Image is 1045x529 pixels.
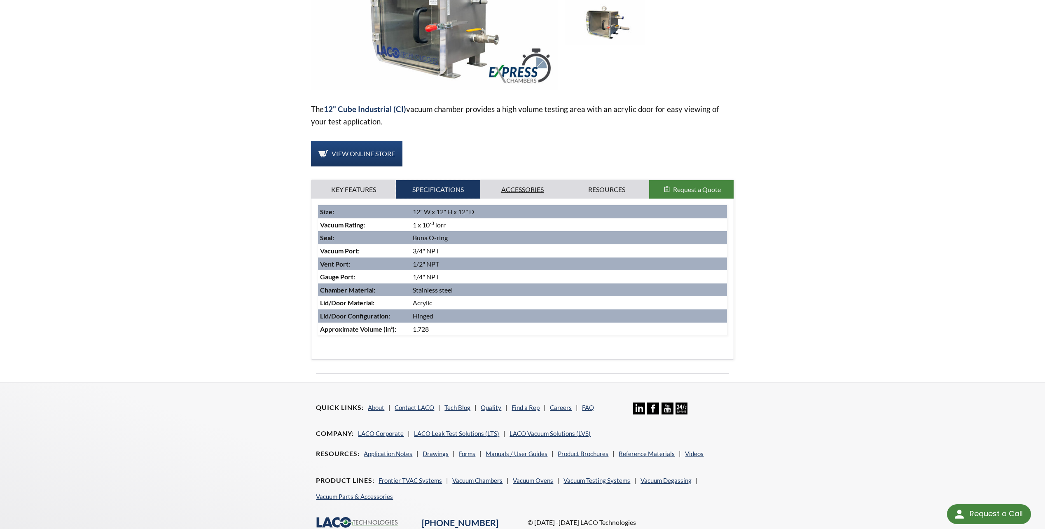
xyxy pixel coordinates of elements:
a: Quality [481,404,501,411]
td: 1/4" NPT [411,270,727,283]
a: 24/7 Support [676,408,687,416]
a: Frontier TVAC Systems [379,477,442,484]
td: Stainless steel [411,283,727,297]
a: LACO Vacuum Solutions (LVS) [510,430,591,437]
h4: Resources [316,449,360,458]
h4: Product Lines [316,476,374,485]
a: Vacuum Degassing [641,477,692,484]
a: Find a Rep [512,404,540,411]
a: Accessories [480,180,565,199]
img: 24/7 Support Icon [676,403,687,414]
td: : [318,270,411,283]
a: About [368,404,384,411]
a: Key Features [311,180,396,199]
span: View Online Store [332,150,395,157]
td: Acrylic [411,296,727,309]
div: Request a Call [947,504,1031,524]
a: LACO Corporate [358,430,404,437]
a: LACO Leak Test Solutions (LTS) [414,430,499,437]
span: Request a Quote [673,185,721,193]
strong: Vacuum Rating [320,221,363,229]
strong: Lid/Door Material [320,299,373,307]
td: : [318,296,411,309]
a: Drawings [423,450,449,457]
a: Vacuum Ovens [513,477,553,484]
strong: Gauge Port [320,273,353,281]
p: The vacuum chamber provides a high volume testing area with an acrylic door for easy viewing of y... [311,103,734,128]
strong: Lid/Door Configuration [320,312,388,320]
strong: Vent Port [320,260,348,268]
a: Forms [459,450,475,457]
td: : [318,323,411,336]
button: Request a Quote [649,180,734,199]
strong: Chamber Material [320,286,374,294]
td: : [318,283,411,297]
strong: Approximate Volume (in³) [320,325,395,333]
img: round button [953,508,966,521]
td: 1,728 [411,323,727,336]
a: Vacuum Parts & Accessories [316,493,393,500]
strong: Vacuum Port [320,247,358,255]
td: : [318,244,411,257]
td: 3/4" NPT [411,244,727,257]
a: Manuals / User Guides [486,450,547,457]
a: Product Brochures [558,450,608,457]
td: : [318,309,411,323]
strong: Size [320,208,332,215]
td: 12" W x 12" H x 12" D [411,205,727,218]
td: : [318,231,411,244]
a: Vacuum Testing Systems [563,477,630,484]
td: : [318,205,411,218]
a: View Online Store [311,141,402,166]
strong: Seal [320,234,332,241]
strong: 12" Cube Industrial (CI) [324,104,406,114]
td: : [318,257,411,271]
td: Hinged [411,309,727,323]
h4: Company [316,429,354,438]
div: Request a Call [970,504,1023,523]
td: 1 x 10 Torr [411,218,727,232]
h4: Quick Links [316,403,364,412]
a: Careers [550,404,572,411]
p: © [DATE] -[DATE] LACO Technologies [528,517,729,528]
td: 1/2" NPT [411,257,727,271]
a: FAQ [582,404,594,411]
a: Contact LACO [395,404,434,411]
img: LVC121212-3122-CI, port side [565,0,645,45]
a: Specifications [396,180,480,199]
td: Buna O-ring [411,231,727,244]
a: [PHONE_NUMBER] [422,517,498,528]
a: Application Notes [364,450,412,457]
a: Reference Materials [619,450,675,457]
td: : [318,218,411,232]
a: Vacuum Chambers [452,477,503,484]
a: Videos [685,450,704,457]
a: Resources [565,180,649,199]
sup: -3 [430,220,434,226]
a: Tech Blog [444,404,470,411]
